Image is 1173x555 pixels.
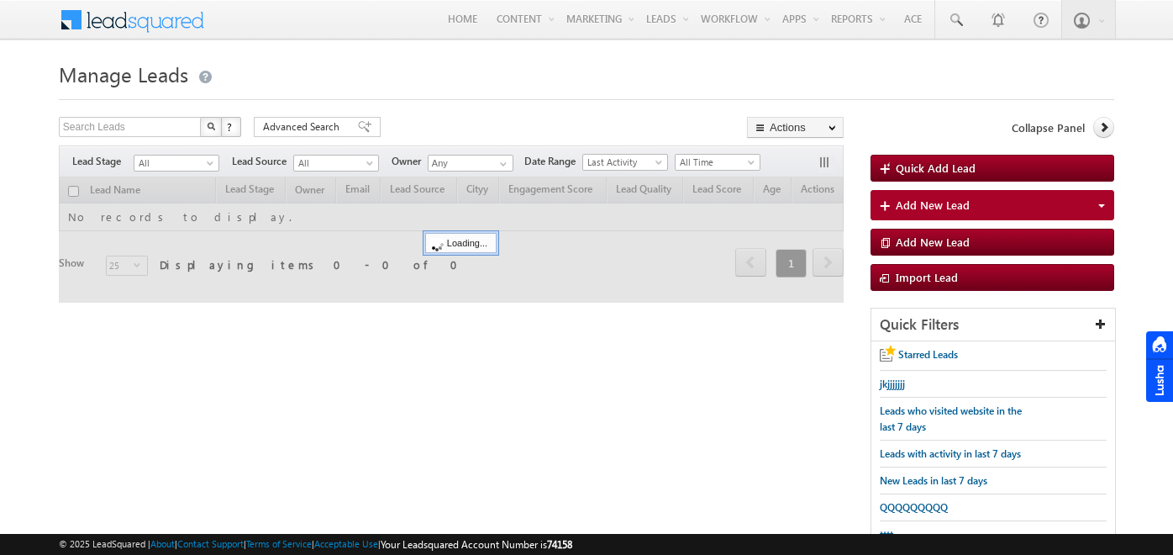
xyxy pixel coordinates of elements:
span: Add New Lead [896,235,970,249]
a: Contact Support [177,538,244,549]
span: All [134,156,214,171]
span: 74158 [547,538,572,551]
a: All Time [675,154,760,171]
span: Leads who visited website in the last 7 days [880,404,1022,433]
span: QQQQQQQQQ [880,501,948,514]
button: Actions [747,117,844,138]
a: All [293,155,379,172]
a: Terms of Service [246,538,312,549]
span: Quick Add Lead [896,161,976,175]
span: Date Range [524,154,582,169]
span: Owner [392,154,428,169]
span: Import Lead [896,270,958,284]
a: Last Activity [582,154,668,171]
span: New Leads in last 7 days [880,474,987,487]
span: Collapse Panel [1012,120,1085,135]
a: Show All Items [491,156,512,172]
span: All [294,156,374,171]
div: Loading... [425,233,497,253]
span: Last Activity [583,155,663,170]
span: ? [227,119,234,134]
span: Your Leadsquared Account Number is [381,538,572,551]
span: Lead Stage [72,154,134,169]
span: Manage Leads [59,61,188,87]
span: Leads with activity in last 7 days [880,447,1021,460]
span: Add New Lead [896,198,970,212]
span: © 2025 LeadSquared | | | | | [59,536,572,552]
input: Type to Search [428,155,513,172]
img: Search [207,122,215,130]
span: tttt [880,528,893,541]
button: ? [221,117,241,137]
span: All Time [676,155,755,170]
a: About [150,538,175,549]
span: Lead Source [232,154,293,169]
a: All [134,155,219,172]
a: Acceptable Use [314,538,378,549]
div: Quick Filters [871,309,1115,341]
span: Advanced Search [263,119,345,135]
span: Starred Leads [898,348,958,361]
span: jkjjjjjjj [880,378,905,390]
